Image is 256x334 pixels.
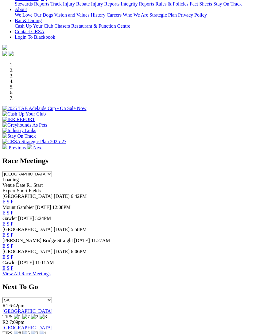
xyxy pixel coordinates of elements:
a: S [7,265,10,271]
span: Gawler [2,216,17,221]
span: 11:11AM [35,260,54,265]
img: facebook.svg [2,51,7,56]
img: IER REPORT [2,117,35,122]
span: 7:09pm [10,320,25,325]
div: Bar & Dining [15,23,254,29]
a: S [7,243,10,249]
span: [DATE] [35,205,51,210]
a: Injury Reports [91,1,119,6]
a: Fact Sheets [190,1,212,6]
img: 2025 TAB Adelaide Cup - On Sale Now [2,106,87,111]
a: E [2,210,6,215]
a: Next [27,145,43,150]
span: Short [17,188,28,193]
a: S [7,254,10,260]
span: Fields [29,188,41,193]
span: [DATE] [54,249,70,254]
img: 3 [40,314,47,320]
a: Stay On Track [213,1,242,6]
a: F [11,254,14,260]
a: [GEOGRAPHIC_DATA] [2,308,52,314]
img: GRSA Strategic Plan 2025-27 [2,139,66,144]
img: twitter.svg [9,51,14,56]
a: E [2,232,6,238]
a: Vision and Values [54,12,89,18]
span: TIPS [2,314,13,319]
a: F [11,210,14,215]
span: Previous [9,145,26,150]
span: [GEOGRAPHIC_DATA] [2,227,52,232]
span: 6:42pm [10,303,25,308]
span: R1 [2,303,8,308]
span: 12:08PM [52,205,71,210]
a: Stewards Reports [15,1,49,6]
span: Expert [2,188,16,193]
a: F [11,232,14,238]
a: S [7,232,10,238]
a: E [2,265,6,271]
a: E [2,254,6,260]
a: F [11,221,14,226]
span: 5:24PM [35,216,51,221]
div: About [15,12,254,18]
span: [GEOGRAPHIC_DATA] [2,249,52,254]
a: Careers [107,12,122,18]
div: Care & Integrity [15,1,254,7]
a: E [2,221,6,226]
a: Who We Are [123,12,148,18]
a: E [2,243,6,249]
img: Stay On Track [2,133,36,139]
img: Greyhounds As Pets [2,122,47,128]
img: 2 [31,314,38,320]
a: F [11,199,14,204]
a: F [11,265,14,271]
img: 7 [22,314,30,320]
span: [DATE] [18,216,34,221]
img: Cash Up Your Club [2,111,46,117]
a: Integrity Reports [121,1,154,6]
span: 5:58PM [71,227,87,232]
img: 1 [14,314,21,320]
span: [GEOGRAPHIC_DATA] [2,194,52,199]
a: Cash Up Your Club [15,23,53,29]
a: Contact GRSA [15,29,44,34]
a: S [7,221,10,226]
span: Loading... [2,177,22,182]
span: [DATE] [54,194,70,199]
a: Previous [2,145,27,150]
span: [DATE] [74,238,90,243]
span: [DATE] [18,260,34,265]
a: Track Injury Rebate [50,1,90,6]
span: Date [16,183,25,188]
a: History [91,12,105,18]
span: Gawler [2,260,17,265]
a: View All Race Meetings [2,271,51,276]
span: [PERSON_NAME] Bridge Straight [2,238,73,243]
span: R2 [2,320,8,325]
span: R1 Start [26,183,43,188]
a: S [7,199,10,204]
a: We Love Our Dogs [15,12,53,18]
a: S [7,210,10,215]
span: 6:42PM [71,194,87,199]
h2: Race Meetings [2,157,254,165]
a: Bar & Dining [15,18,42,23]
img: chevron-right-pager-white.svg [27,144,32,149]
a: [GEOGRAPHIC_DATA] [2,325,52,330]
a: F [11,243,14,249]
a: E [2,199,6,204]
span: 6:06PM [71,249,87,254]
img: chevron-left-pager-white.svg [2,144,7,149]
img: logo-grsa-white.png [2,45,7,50]
a: Strategic Plan [149,12,177,18]
span: 11:27AM [91,238,110,243]
h2: Next To Go [2,283,254,291]
span: Mount Gambier [2,205,34,210]
a: Login To Blackbook [15,34,55,40]
a: About [15,7,27,12]
a: Privacy Policy [178,12,207,18]
img: Industry Links [2,128,36,133]
span: [DATE] [54,227,70,232]
a: Rules & Policies [155,1,188,6]
span: Next [33,145,43,150]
